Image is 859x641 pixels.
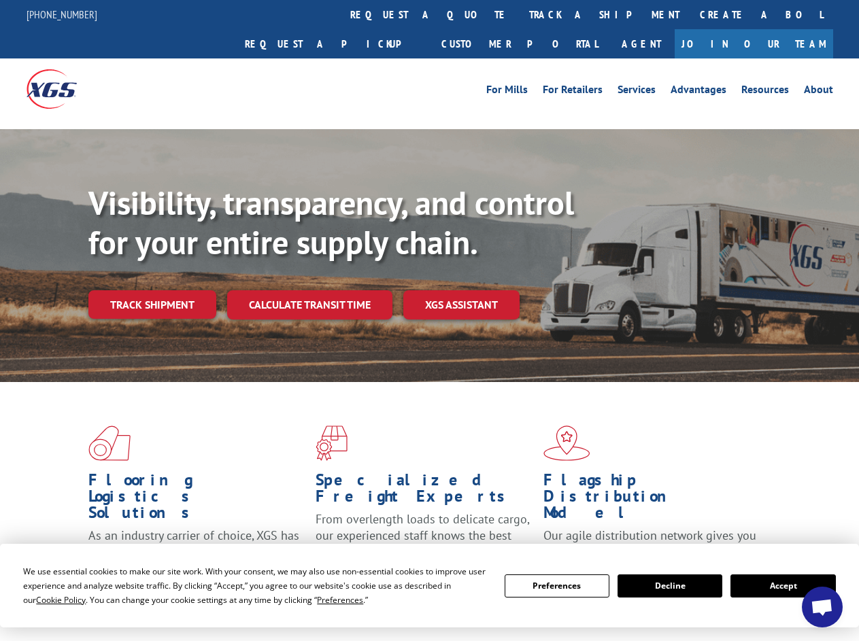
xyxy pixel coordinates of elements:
a: About [804,84,833,99]
a: Services [618,84,656,99]
span: As an industry carrier of choice, XGS has brought innovation and dedication to flooring logistics... [88,527,299,576]
h1: Specialized Freight Experts [316,472,533,511]
a: Join Our Team [675,29,833,58]
div: Open chat [802,587,843,627]
button: Decline [618,574,722,597]
a: For Retailers [543,84,603,99]
h1: Flagship Distribution Model [543,472,760,527]
a: For Mills [486,84,528,99]
img: xgs-icon-flagship-distribution-model-red [543,426,590,461]
a: XGS ASSISTANT [403,290,520,319]
a: Calculate transit time [227,290,392,319]
a: Agent [608,29,675,58]
button: Accept [730,574,835,597]
img: xgs-icon-total-supply-chain-intelligence-red [88,426,131,461]
img: xgs-icon-focused-on-flooring-red [316,426,348,461]
span: Our agile distribution network gives you nationwide inventory management on demand. [543,527,756,576]
a: Request a pickup [235,29,431,58]
b: Visibility, transparency, and control for your entire supply chain. [88,181,574,263]
span: Cookie Policy [36,594,86,606]
a: Customer Portal [431,29,608,58]
a: [PHONE_NUMBER] [27,7,97,21]
div: We use essential cookies to make our site work. With your consent, we may also use non-essential ... [23,564,488,607]
h1: Flooring Logistics Solutions [88,472,305,527]
a: Advantages [671,84,726,99]
span: Preferences [317,594,363,606]
p: From overlength loads to delicate cargo, our experienced staff knows the best way to move your fr... [316,511,533,572]
a: Resources [741,84,789,99]
button: Preferences [505,574,609,597]
a: Track shipment [88,290,216,319]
